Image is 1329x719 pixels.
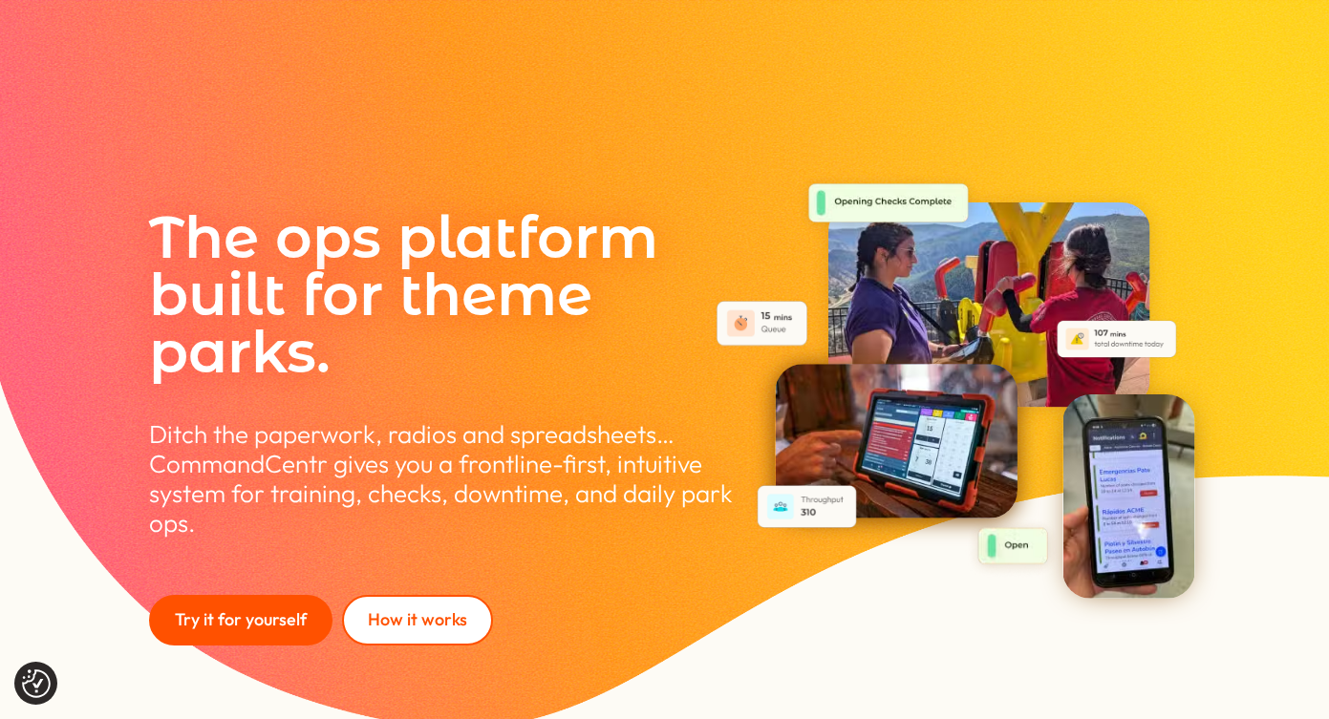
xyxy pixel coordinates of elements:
[1052,345,1181,367] picture: Downtime
[149,202,658,387] span: The ops platform built for theme parks.
[711,295,813,351] img: Queue
[775,501,1018,523] picture: Tablet
[775,364,1018,518] img: Tablet
[1063,394,1196,599] img: Mobile Device
[149,418,675,450] span: Ditch the paperwork, radios and spreadsheets…
[828,202,1150,408] img: Ride Operators
[22,669,51,698] button: Consent Preferences
[711,334,813,356] picture: Queue
[828,391,1150,412] picture: Ride Operators
[342,595,493,645] a: How it works
[753,517,863,539] picture: Throughput
[149,448,733,539] span: CommandCentr gives you a frontline-first, intuitive system for training, checks, downtime, and da...
[149,595,332,645] a: Try it for yourself
[22,669,51,698] img: Revisit consent button
[965,563,1063,585] picture: Open
[794,171,983,239] img: Checks Complete
[1063,582,1196,604] picture: Mobile Device
[965,515,1063,581] img: Open
[794,222,983,243] picture: Checks Complete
